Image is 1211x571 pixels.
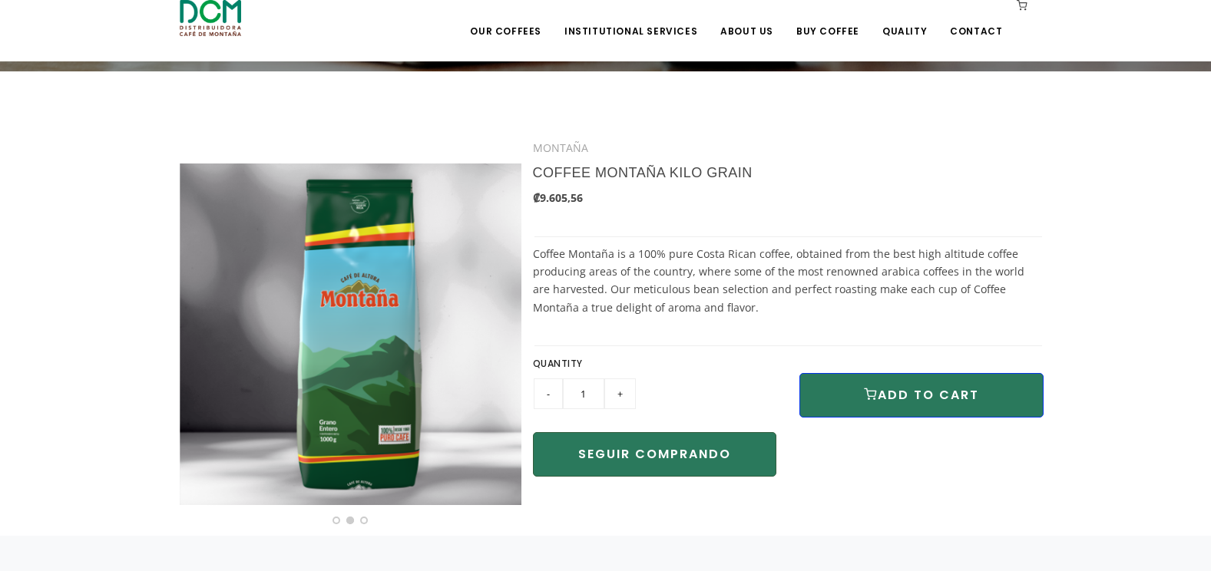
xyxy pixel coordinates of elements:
[533,432,777,477] button: SEGUIR COMPRANDO
[941,2,1011,38] a: Contact
[533,133,1044,489] div: Coffee Montaña is a 100% pure Costa Rican coffee, obtained from the best high altitude coffee pro...
[787,2,869,38] a: Buy Coffee
[533,139,1044,157] div: MONTAÑA
[333,517,340,524] li: Page dot 1
[534,378,563,409] input: -
[604,378,636,409] input: +
[711,2,783,38] a: About Us
[555,2,706,38] a: Institutional Services
[360,517,368,524] li: Page dot 3
[346,517,354,524] li: Page dot 2
[873,2,936,38] a: Quality
[533,190,583,205] b: ₡9.605,56
[461,2,551,38] a: Our Coffees
[533,165,753,180] a: COFFEE MONTAÑA KILO GRAIN
[180,163,521,505] img: DCM-WEB-PRODUCTO-1024x1024-V1-MON-GRANO-ENTERO-1000-FRENTE.png
[799,373,1044,418] button: ADD TO CART
[533,354,777,374] h6: QUANTITY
